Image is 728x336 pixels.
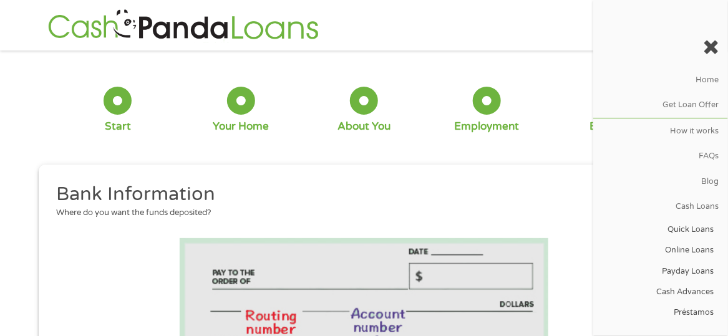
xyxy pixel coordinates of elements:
[593,194,728,219] a: Cash Loans
[593,302,722,323] a: Préstamos
[593,261,722,282] a: Payday Loans
[56,182,662,207] h2: Bank Information
[593,282,722,302] a: Cash Advances
[593,118,728,143] a: How it works
[105,120,131,133] div: Start
[455,120,520,133] div: Employment
[213,120,269,133] div: Your Home
[44,7,323,43] img: GetLoanNow Logo
[337,120,391,133] div: About You
[593,219,722,240] a: Quick Loans
[593,240,722,261] a: Online Loans
[590,120,631,133] div: Banking
[593,144,728,169] a: FAQs
[56,207,662,219] div: Where do you want the funds deposited?
[593,169,728,194] a: Blog
[593,67,728,92] a: Home
[593,93,728,118] a: Get Loan Offer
